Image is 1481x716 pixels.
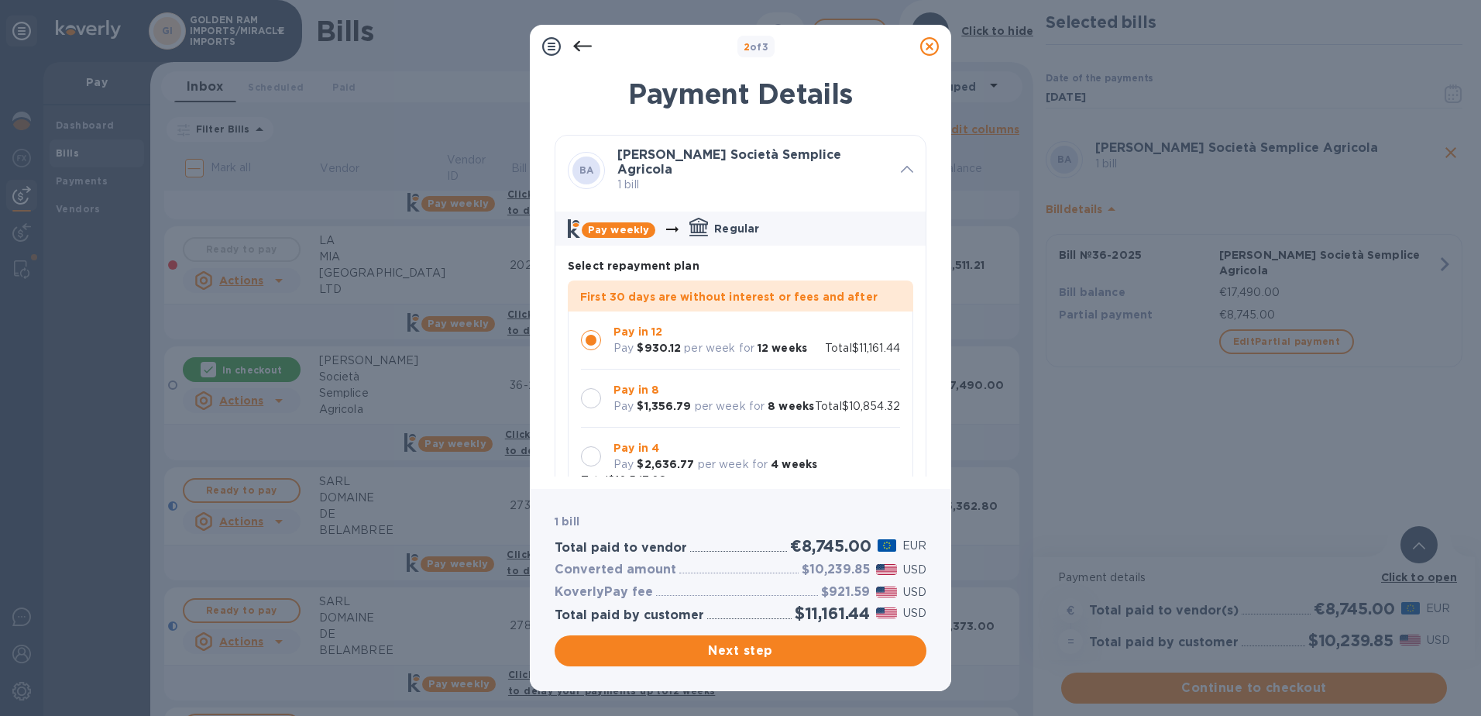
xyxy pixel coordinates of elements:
b: Pay in 12 [613,325,662,338]
b: Pay in 8 [613,384,659,396]
b: of 3 [744,41,769,53]
h3: $921.59 [821,585,870,600]
h1: Payment Details [555,77,926,110]
p: USD [903,605,926,621]
b: 12 weeks [758,342,807,354]
span: Next step [567,642,914,660]
h3: Converted amount [555,563,676,577]
h3: Total paid by customer [555,608,704,623]
p: Pay [613,340,634,356]
p: EUR [902,538,926,554]
p: Regular [714,221,759,236]
b: $2,636.77 [637,458,694,470]
b: $930.12 [637,342,681,354]
p: USD [903,584,926,601]
p: per week for [695,398,765,415]
p: Pay [613,456,634,473]
b: Select repayment plan [568,260,699,272]
img: USD [876,587,897,597]
img: USD [876,608,897,618]
h3: KoverlyPay fee [555,585,653,600]
h3: Total paid to vendor [555,541,687,556]
b: Pay in 4 [613,442,659,454]
b: 8 weeks [768,400,814,412]
p: 1 bill [617,177,888,193]
b: $1,356.79 [637,400,691,412]
span: 2 [744,41,750,53]
div: BA[PERSON_NAME] Società Semplice Agricola 1 bill [555,136,926,205]
h2: €8,745.00 [790,536,871,556]
p: Total $10,854.32 [815,398,900,415]
p: Pay [613,398,634,415]
b: 4 weeks [771,458,817,470]
img: USD [876,564,897,575]
b: First 30 days are without interest or fees and after [580,291,878,303]
b: BA [579,164,594,176]
p: USD [903,562,926,578]
h3: $10,239.85 [802,563,870,577]
button: Next step [555,635,926,666]
p: per week for [684,340,754,356]
p: Total $11,161.44 [825,340,900,356]
p: Total $10,547.08 [581,473,666,489]
p: per week for [698,456,768,473]
b: [PERSON_NAME] Società Semplice Agricola [617,147,841,177]
b: 1 bill [555,515,579,528]
b: Pay weekly [588,224,649,236]
h2: $11,161.44 [795,604,870,623]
